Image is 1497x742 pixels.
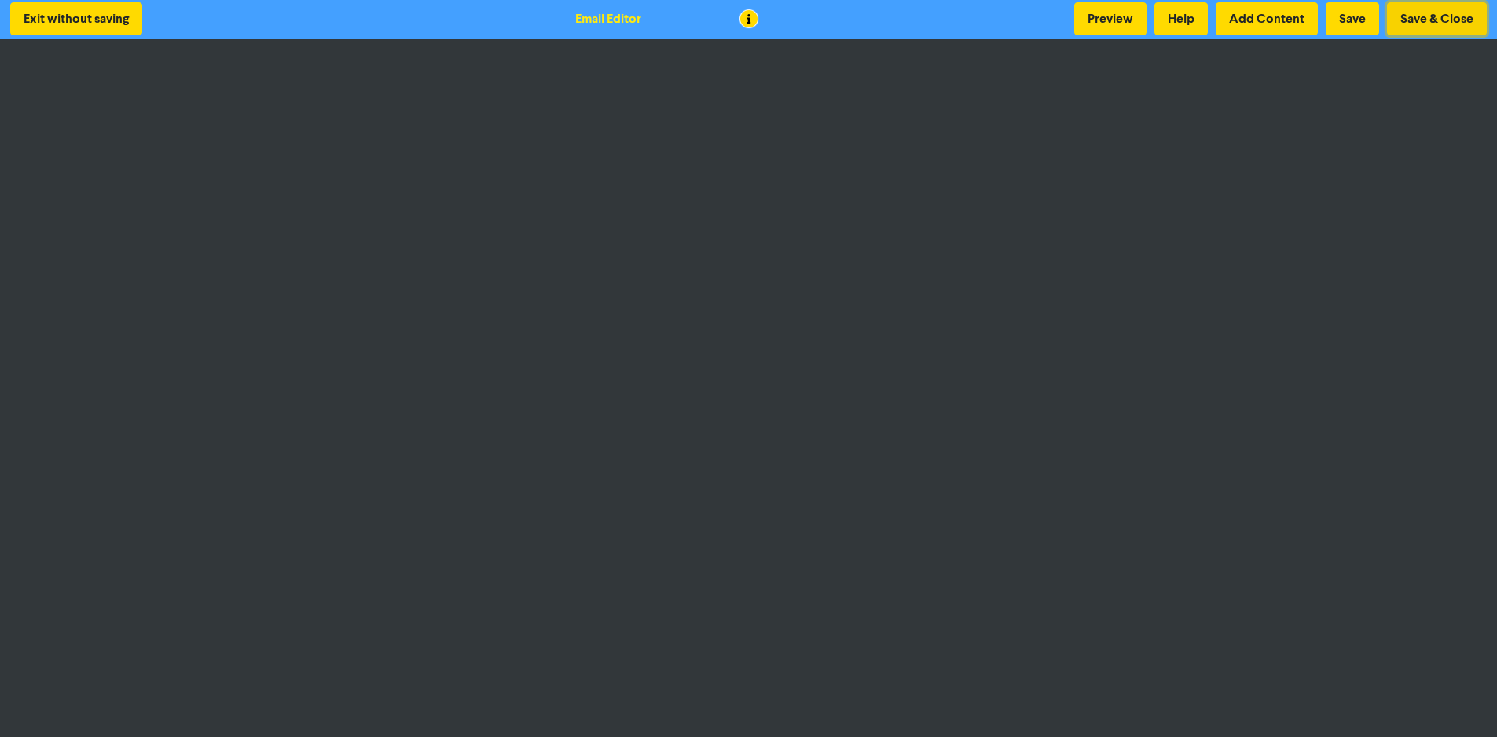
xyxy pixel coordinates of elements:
div: Email Editor [575,9,641,28]
button: Save & Close [1387,2,1487,35]
button: Save [1326,2,1379,35]
button: Preview [1074,2,1147,35]
button: Help [1154,2,1208,35]
iframe: Chat Widget [1418,667,1497,742]
button: Add Content [1216,2,1318,35]
button: Exit without saving [10,2,142,35]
